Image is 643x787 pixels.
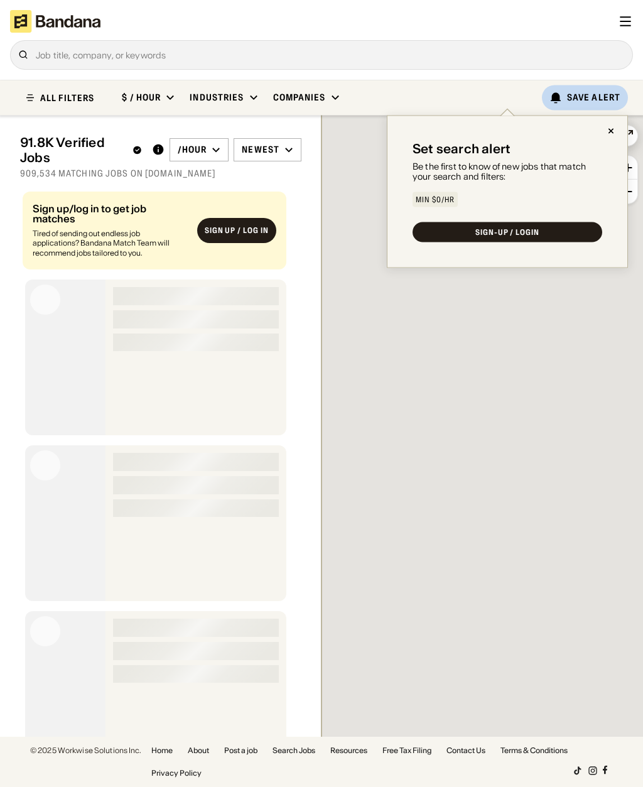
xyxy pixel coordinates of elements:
div: $ / hour [122,92,161,103]
img: Bandana logotype [10,10,100,33]
div: 91.8K Verified Jobs [20,135,142,165]
a: About [188,747,209,754]
a: Terms & Conditions [500,747,568,754]
div: 909,534 matching jobs on [DOMAIN_NAME] [20,168,301,179]
div: grid [20,187,301,779]
div: Companies [273,92,326,103]
div: Be the first to know of new jobs that match your search and filters: [413,161,602,182]
a: Contact Us [446,747,485,754]
div: Sign up/log in to get job matches [33,203,187,223]
a: Post a job [224,747,257,754]
div: Min $0/hr [416,196,455,204]
div: Tired of sending out endless job applications? Bandana Match Team will recommend jobs tailored to... [33,228,187,258]
div: SIGN-UP / LOGIN [475,229,539,236]
div: Job title, company, or keywords [36,50,625,60]
div: Newest [242,144,279,155]
div: Industries [190,92,244,103]
div: /hour [178,144,207,155]
a: Privacy Policy [151,769,202,777]
a: Resources [330,747,367,754]
div: Set search alert [413,141,511,156]
div: Save Alert [567,92,620,103]
a: Home [151,747,173,754]
a: Search Jobs [273,747,315,754]
div: Sign up / Log in [205,225,269,236]
div: ALL FILTERS [40,93,94,102]
div: © 2025 Workwise Solutions Inc. [30,747,141,754]
a: Free Tax Filing [382,747,431,754]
